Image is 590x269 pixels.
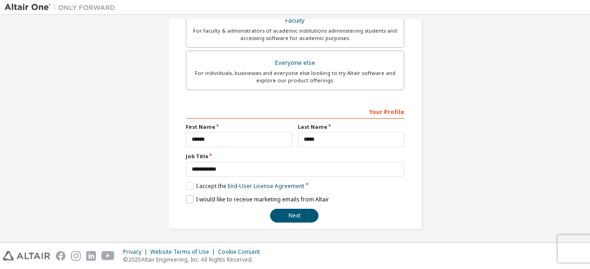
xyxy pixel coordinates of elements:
img: Altair One [5,3,120,12]
img: altair_logo.svg [3,251,50,261]
label: I accept the [186,182,304,190]
p: © 2025 Altair Engineering, Inc. All Rights Reserved. [123,256,265,263]
label: First Name [186,123,292,131]
img: facebook.svg [56,251,65,261]
label: I would like to receive marketing emails from Altair [186,195,329,203]
div: For faculty & administrators of academic institutions administering students and accessing softwa... [192,27,398,42]
div: Website Terms of Use [150,248,218,256]
div: Privacy [123,248,150,256]
div: Faculty [192,14,398,27]
div: Cookie Consent [218,248,265,256]
div: For individuals, businesses and everyone else looking to try Altair software and explore our prod... [192,69,398,84]
label: Last Name [298,123,404,131]
a: End-User License Agreement [228,182,304,190]
img: linkedin.svg [86,251,96,261]
label: Job Title [186,153,404,160]
div: Your Profile [186,104,404,119]
div: Everyone else [192,57,398,69]
button: Next [270,209,319,223]
img: instagram.svg [71,251,81,261]
img: youtube.svg [101,251,115,261]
